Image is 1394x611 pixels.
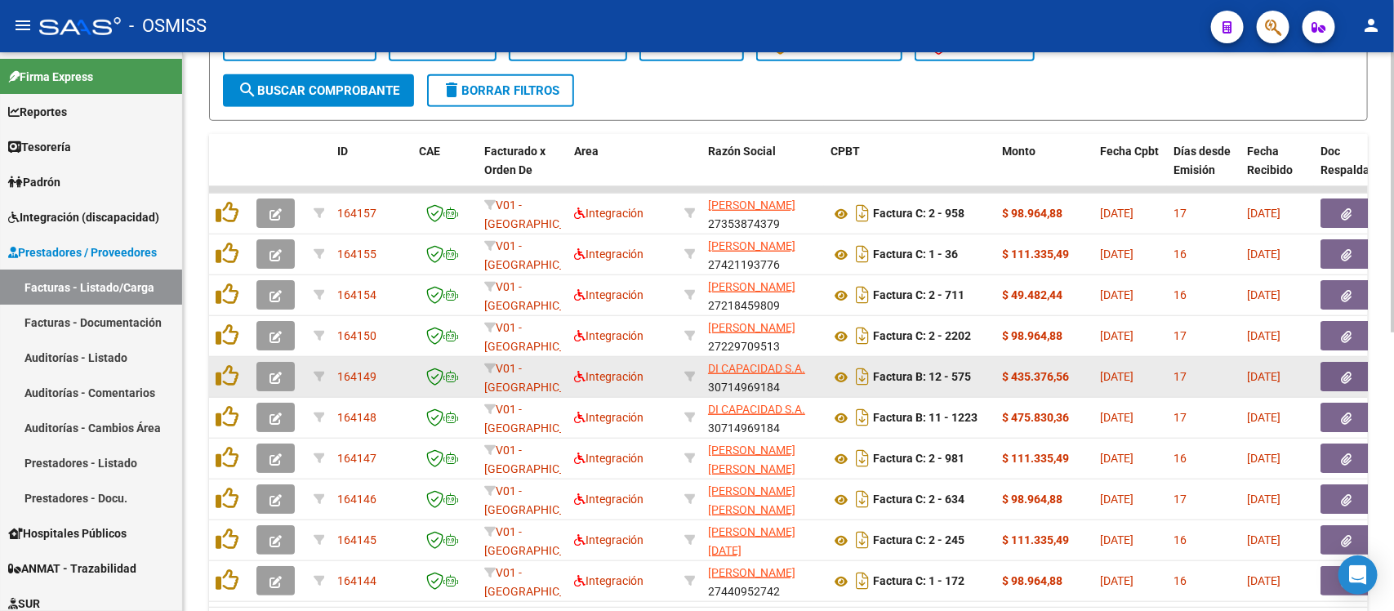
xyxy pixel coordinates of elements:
[1100,329,1133,342] span: [DATE]
[8,208,159,226] span: Integración (discapacidad)
[1247,574,1280,587] span: [DATE]
[574,145,599,158] span: Area
[1002,207,1062,220] strong: $ 98.964,88
[824,134,995,206] datatable-header-cell: CPBT
[1174,452,1187,465] span: 16
[1338,555,1378,595] div: Open Intercom Messenger
[574,411,644,424] span: Integración
[708,145,776,158] span: Razón Social
[8,103,67,121] span: Reportes
[873,207,964,221] strong: Factura C: 2 - 958
[8,243,157,261] span: Prestadores / Proveedores
[1240,134,1314,206] datatable-header-cell: Fecha Recibido
[8,68,93,86] span: Firma Express
[1002,248,1069,261] strong: $ 111.335,49
[1247,207,1280,220] span: [DATE]
[8,173,60,191] span: Padrón
[1100,533,1133,546] span: [DATE]
[1093,134,1167,206] datatable-header-cell: Fecha Cpbt
[708,237,817,271] div: 27421193776
[1247,452,1280,465] span: [DATE]
[852,323,873,349] i: Descargar documento
[708,198,795,212] span: [PERSON_NAME]
[852,486,873,512] i: Descargar documento
[1002,145,1035,158] span: Monto
[337,288,376,301] span: 164154
[708,239,795,252] span: [PERSON_NAME]
[708,196,817,230] div: 27353874379
[1174,329,1187,342] span: 17
[831,145,860,158] span: CPBT
[708,400,817,435] div: 30714969184
[568,134,678,206] datatable-header-cell: Area
[1247,533,1280,546] span: [DATE]
[238,83,399,98] span: Buscar Comprobante
[574,370,644,383] span: Integración
[337,370,376,383] span: 164149
[337,452,376,465] span: 164147
[412,134,478,206] datatable-header-cell: CAE
[1174,533,1187,546] span: 16
[708,484,795,516] span: [PERSON_NAME] [PERSON_NAME]
[852,282,873,308] i: Descargar documento
[1247,370,1280,383] span: [DATE]
[1002,288,1062,301] strong: $ 49.482,44
[708,564,817,598] div: 27440952742
[337,329,376,342] span: 164150
[708,441,817,475] div: 27351771165
[1174,207,1187,220] span: 17
[852,527,873,553] i: Descargar documento
[427,74,574,107] button: Borrar Filtros
[478,134,568,206] datatable-header-cell: Facturado x Orden De
[574,493,644,506] span: Integración
[708,319,817,353] div: 27229709513
[574,329,644,342] span: Integración
[1100,207,1133,220] span: [DATE]
[852,363,873,390] i: Descargar documento
[1174,411,1187,424] span: 17
[708,278,817,312] div: 27218459809
[873,371,971,384] strong: Factura B: 12 - 575
[701,134,824,206] datatable-header-cell: Razón Social
[708,523,817,557] div: 27403896190
[873,534,964,547] strong: Factura C: 2 - 245
[708,566,795,579] span: [PERSON_NAME]
[708,359,817,394] div: 30714969184
[1002,574,1062,587] strong: $ 98.964,88
[574,248,644,261] span: Integración
[852,241,873,267] i: Descargar documento
[8,138,71,156] span: Tesorería
[337,533,376,546] span: 164145
[8,524,127,542] span: Hospitales Públicos
[1174,288,1187,301] span: 16
[852,568,873,594] i: Descargar documento
[1321,145,1394,176] span: Doc Respaldatoria
[442,83,559,98] span: Borrar Filtros
[1247,145,1293,176] span: Fecha Recibido
[873,412,978,425] strong: Factura B: 11 - 1223
[873,493,964,506] strong: Factura C: 2 - 634
[873,575,964,588] strong: Factura C: 1 - 172
[8,560,136,578] span: ANMAT - Trazabilidad
[708,403,805,416] span: DI CAPACIDAD S.A.
[873,330,971,343] strong: Factura C: 2 - 2202
[574,533,644,546] span: Integración
[337,574,376,587] span: 164144
[1247,248,1280,261] span: [DATE]
[337,411,376,424] span: 164148
[873,248,958,261] strong: Factura C: 1 - 36
[1100,574,1133,587] span: [DATE]
[1247,288,1280,301] span: [DATE]
[13,16,33,35] mat-icon: menu
[1100,452,1133,465] span: [DATE]
[1174,248,1187,261] span: 16
[1247,411,1280,424] span: [DATE]
[1247,329,1280,342] span: [DATE]
[708,525,795,557] span: [PERSON_NAME][DATE]
[1002,533,1069,546] strong: $ 111.335,49
[1100,493,1133,506] span: [DATE]
[1002,452,1069,465] strong: $ 111.335,49
[331,134,412,206] datatable-header-cell: ID
[419,145,440,158] span: CAE
[337,145,348,158] span: ID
